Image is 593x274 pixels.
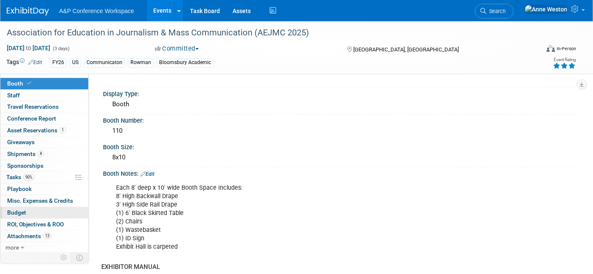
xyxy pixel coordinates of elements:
div: FY26 [50,58,67,67]
div: Rowman [128,58,154,67]
span: Search [486,8,506,14]
span: Budget [7,209,26,216]
div: Each 8' deep x 10' wide Booth Space Includes: 8' High Backwall Drape 3' High Side Rail Drape (1) ... [110,180,485,256]
div: Event Format [492,44,576,56]
img: Format-Inperson.png [547,45,555,52]
td: Tags [6,58,42,67]
a: Conference Report [0,113,88,124]
img: Anne Weston [525,5,568,14]
div: 8x10 [109,151,570,164]
span: Playbook [7,185,32,192]
div: Booth Size: [103,141,576,151]
div: US [70,58,81,67]
span: Conference Report [7,115,56,122]
span: ROI, Objectives & ROO [7,221,64,228]
span: Travel Reservations [7,103,59,110]
a: Budget [0,207,88,218]
a: Booth [0,78,88,89]
span: 4 [38,150,44,157]
span: Booth [7,80,33,87]
span: [DATE] [DATE] [6,44,51,52]
div: Association for Education in Journalism & Mass Communication (AEJMC 2025) [4,25,528,40]
a: ROI, Objectives & ROO [0,219,88,230]
span: [GEOGRAPHIC_DATA], [GEOGRAPHIC_DATA] [353,46,459,53]
span: 90% [23,174,35,180]
a: Staff [0,90,88,101]
a: Misc. Expenses & Credits [0,195,88,207]
span: A&P Conference Workspace [59,8,134,14]
span: to [24,45,32,51]
a: Edit [28,59,42,65]
td: Personalize Event Tab Strip [57,252,71,263]
div: Communicaton [84,58,125,67]
span: Asset Reservations [7,127,66,134]
div: EXHIBITOR MANUAL [101,263,570,271]
a: Giveaways [0,137,88,148]
span: Shipments [7,150,44,157]
div: Event Rating [553,58,576,62]
div: Display Type: [103,88,576,98]
a: Shipments4 [0,148,88,160]
a: Edit [141,171,154,177]
a: Sponsorships [0,160,88,172]
span: Staff [7,92,20,99]
a: Playbook [0,183,88,195]
img: ExhibitDay [7,7,49,16]
div: 110 [109,124,570,137]
div: Booth Number: [103,114,576,125]
div: Booth Notes: [103,167,576,178]
span: more [5,244,19,251]
span: Misc. Expenses & Credits [7,197,73,204]
a: Tasks90% [0,172,88,183]
span: (3 days) [52,46,70,51]
span: Sponsorships [7,162,43,169]
a: Search [475,4,514,19]
a: Asset Reservations1 [0,125,88,136]
div: In-Person [556,46,576,52]
div: Bloomsbury Academic [157,58,214,67]
i: Booth reservation complete [27,81,31,86]
span: Attachments [7,233,51,239]
span: 13 [43,233,51,239]
span: Tasks [6,174,35,180]
button: Committed [152,44,202,53]
div: Booth [109,98,570,111]
span: 1 [60,127,66,133]
td: Toggle Event Tabs [71,252,89,263]
a: Travel Reservations [0,101,88,113]
a: Attachments13 [0,231,88,242]
span: Giveaways [7,139,35,145]
a: more [0,242,88,253]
